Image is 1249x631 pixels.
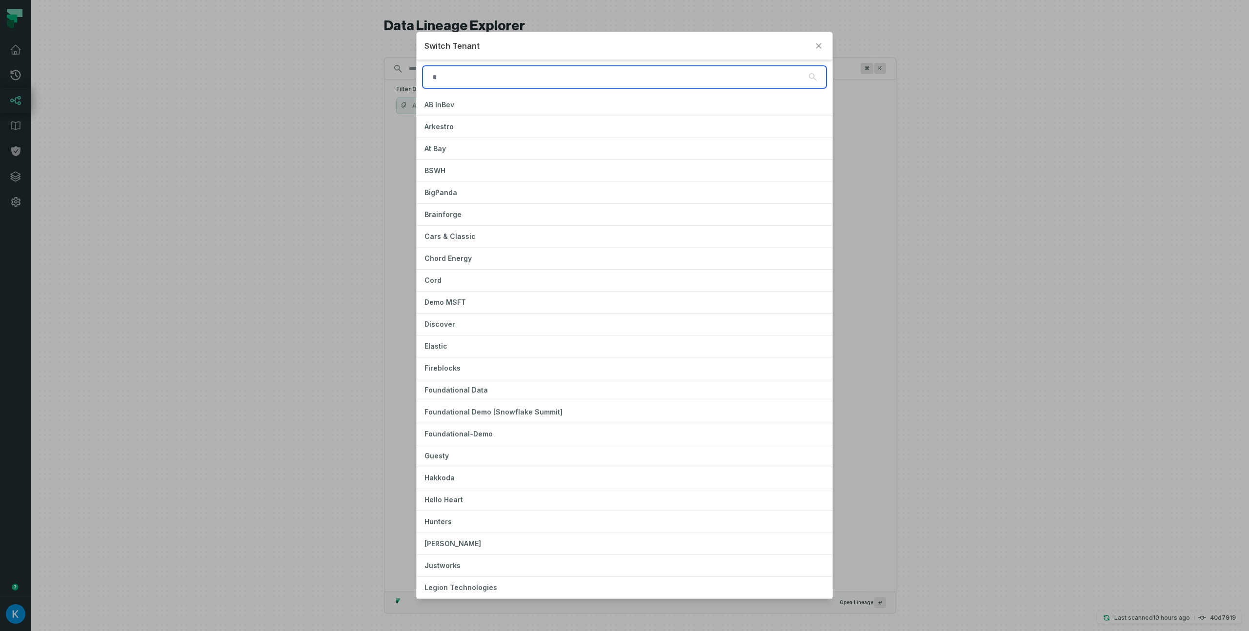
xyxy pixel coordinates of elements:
[417,292,832,313] button: Demo MSFT
[417,423,832,445] button: Foundational-Demo
[424,583,497,592] span: Legion Technologies
[424,342,447,350] span: Elastic
[417,379,832,401] button: Foundational Data
[417,533,832,554] button: [PERSON_NAME]
[424,430,493,438] span: Foundational-Demo
[417,226,832,247] button: Cars & Classic
[417,94,832,116] button: AB InBev
[417,445,832,467] button: Guesty
[424,298,466,306] span: Demo MSFT
[417,270,832,291] button: Cord
[417,511,832,532] button: Hunters
[424,188,457,197] span: BigPanda
[417,314,832,335] button: Discover
[424,320,455,328] span: Discover
[417,248,832,269] button: Chord Energy
[424,210,462,218] span: Brainforge
[417,204,832,225] button: Brainforge
[424,408,563,416] span: Foundational Demo [Snowflake Summit]
[417,160,832,181] button: BSWH
[424,232,476,240] span: Cars & Classic
[424,122,454,131] span: Arkestro
[417,489,832,511] button: Hello Heart
[417,116,832,138] button: Arkestro
[813,40,825,52] button: Close
[424,276,442,284] span: Cord
[424,452,449,460] span: Guesty
[424,561,461,570] span: Justworks
[417,577,832,598] button: Legion Technologies
[417,401,832,423] button: Foundational Demo [Snowflake Summit]
[424,364,461,372] span: Fireblocks
[424,495,463,504] span: Hello Heart
[424,100,454,109] span: AB InBev
[417,182,832,203] button: BigPanda
[424,473,455,482] span: Hakkoda
[417,335,832,357] button: Elastic
[417,138,832,159] button: At Bay
[417,467,832,489] button: Hakkoda
[424,539,481,548] span: [PERSON_NAME]
[424,254,472,262] span: Chord Energy
[417,357,832,379] button: Fireblocks
[424,40,808,52] h2: Switch Tenant
[424,166,445,175] span: BSWH
[417,555,832,576] button: Justworks
[424,386,488,394] span: Foundational Data
[424,144,446,153] span: At Bay
[424,517,452,526] span: Hunters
